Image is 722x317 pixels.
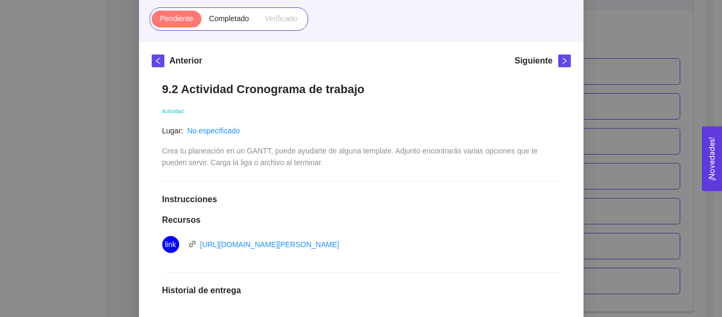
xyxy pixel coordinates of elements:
span: Pendiente [160,14,193,23]
h1: Instrucciones [162,194,560,205]
article: Lugar: [162,125,183,137]
h5: Anterior [170,55,202,67]
h5: Siguiente [514,55,552,67]
h1: 9.2 Actividad Cronograma de trabajo [162,82,560,96]
button: right [558,55,571,67]
span: Completado [209,14,249,23]
h1: Recursos [162,215,560,225]
span: Verificado [265,14,297,23]
span: right [559,57,570,65]
span: link [165,236,176,253]
a: [URL][DOMAIN_NAME][PERSON_NAME] [200,240,339,249]
span: Actividad [162,108,184,114]
h1: Historial de entrega [162,285,560,296]
a: No especificado [187,126,240,135]
span: Crea tu planeación en un GANTT, puede ayudarte de alguna template. Adjunto encontrarás varias opc... [162,147,540,167]
span: link [189,240,196,248]
button: left [152,55,164,67]
button: Open Feedback Widget [702,126,722,191]
span: left [152,57,164,65]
